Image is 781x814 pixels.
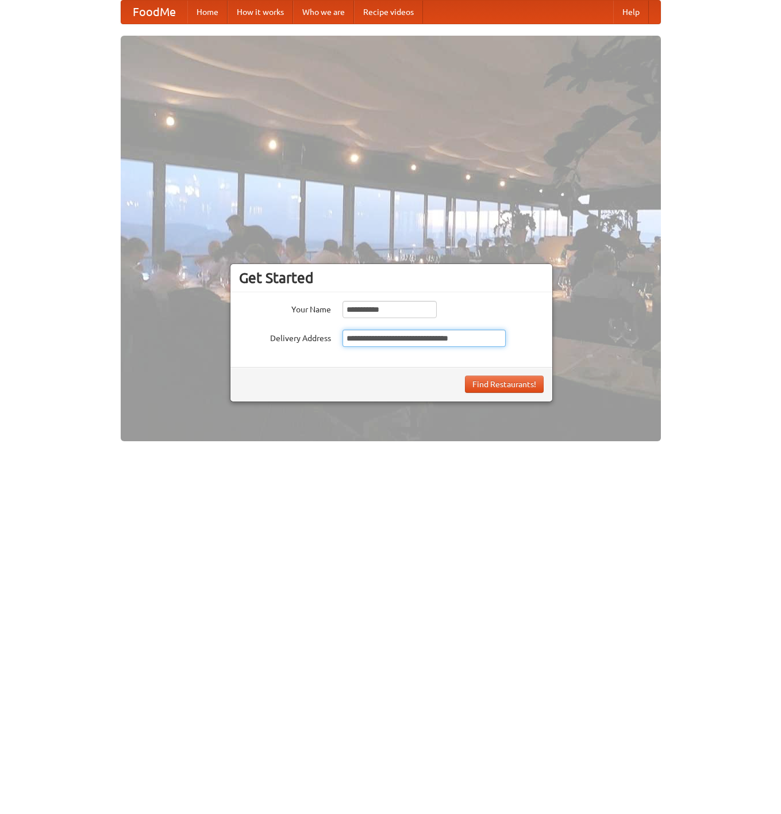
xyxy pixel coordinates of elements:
a: Home [187,1,228,24]
a: Help [613,1,649,24]
a: How it works [228,1,293,24]
a: FoodMe [121,1,187,24]
h3: Get Started [239,269,544,286]
a: Who we are [293,1,354,24]
button: Find Restaurants! [465,376,544,393]
a: Recipe videos [354,1,423,24]
label: Delivery Address [239,330,331,344]
label: Your Name [239,301,331,315]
